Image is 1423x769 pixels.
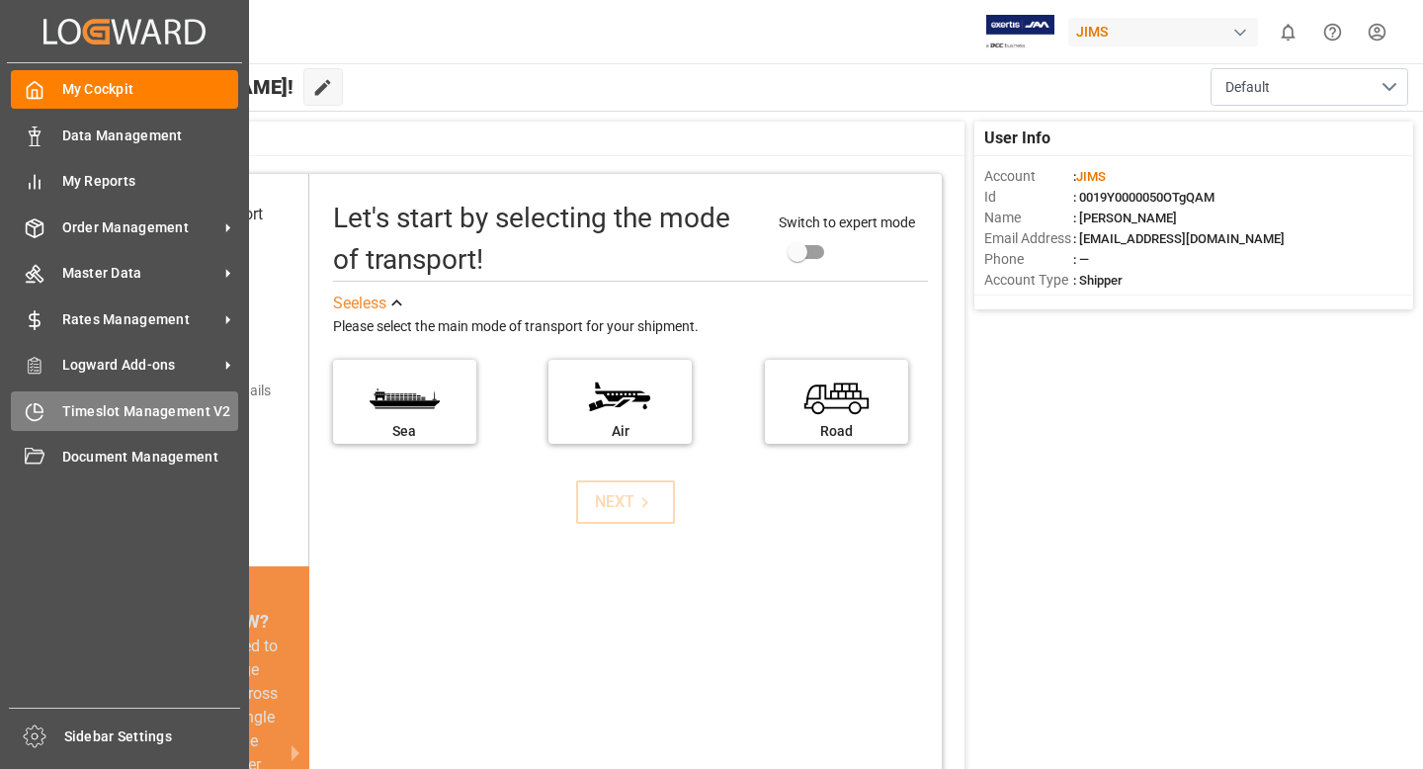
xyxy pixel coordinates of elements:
[576,480,675,524] button: NEXT
[984,228,1073,249] span: Email Address
[1310,10,1355,54] button: Help Center
[333,198,760,281] div: Let's start by selecting the mode of transport!
[11,162,238,201] a: My Reports
[1068,13,1266,50] button: JIMS
[1076,169,1106,184] span: JIMS
[775,421,898,442] div: Road
[984,166,1073,187] span: Account
[11,116,238,154] a: Data Management
[1073,273,1123,288] span: : Shipper
[1073,169,1106,184] span: :
[1073,211,1177,225] span: : [PERSON_NAME]
[984,127,1050,150] span: User Info
[62,217,218,238] span: Order Management
[1073,231,1285,246] span: : [EMAIL_ADDRESS][DOMAIN_NAME]
[62,309,218,330] span: Rates Management
[343,421,466,442] div: Sea
[1073,252,1089,267] span: : —
[986,15,1054,49] img: Exertis%20JAM%20-%20Email%20Logo.jpg_1722504956.jpg
[81,68,293,106] span: Hello [PERSON_NAME]!
[1068,18,1258,46] div: JIMS
[984,208,1073,228] span: Name
[62,126,239,146] span: Data Management
[333,292,386,315] div: See less
[62,355,218,376] span: Logward Add-ons
[984,187,1073,208] span: Id
[64,726,241,747] span: Sidebar Settings
[595,490,655,514] div: NEXT
[1073,190,1214,205] span: : 0019Y0000050OTgQAM
[11,391,238,430] a: Timeslot Management V2
[62,401,239,422] span: Timeslot Management V2
[333,315,929,339] div: Please select the main mode of transport for your shipment.
[984,249,1073,270] span: Phone
[11,70,238,109] a: My Cockpit
[1211,68,1408,106] button: open menu
[62,263,218,284] span: Master Data
[62,171,239,192] span: My Reports
[779,214,915,230] span: Switch to expert mode
[558,421,682,442] div: Air
[984,270,1073,291] span: Account Type
[62,447,239,468] span: Document Management
[1266,10,1310,54] button: show 0 new notifications
[1225,77,1270,98] span: Default
[62,79,239,100] span: My Cockpit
